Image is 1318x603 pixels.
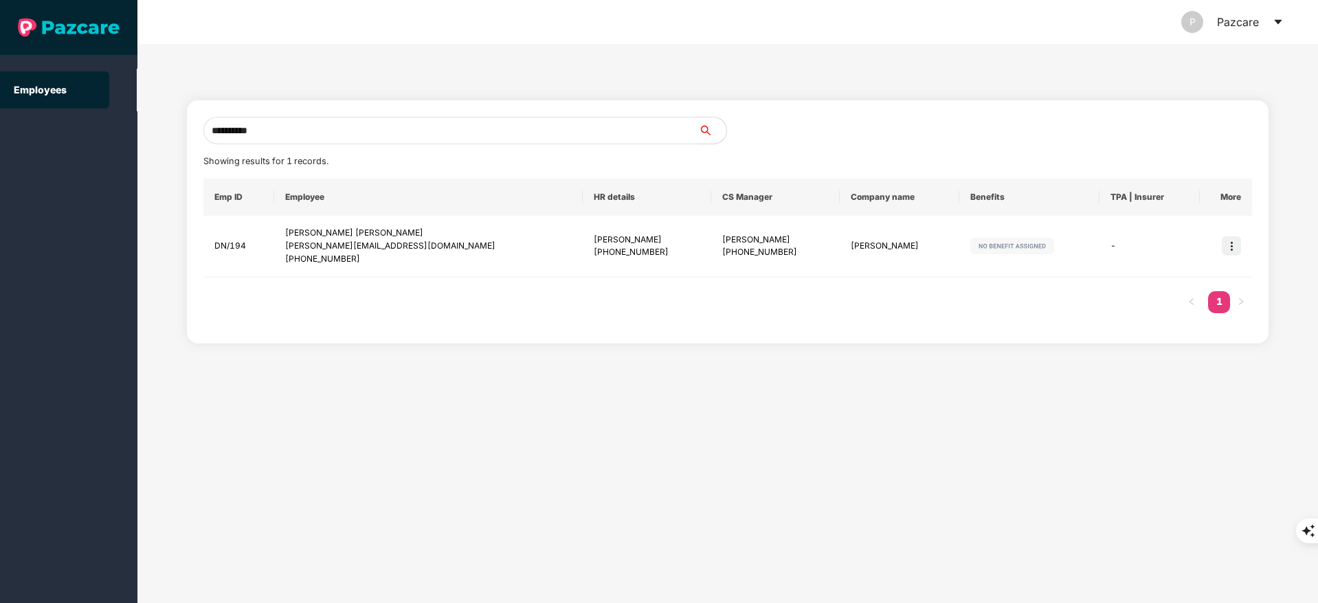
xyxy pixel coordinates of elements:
[722,246,829,259] div: [PHONE_NUMBER]
[285,253,572,266] div: [PHONE_NUMBER]
[583,179,711,216] th: HR details
[840,179,959,216] th: Company name
[1110,240,1189,253] div: -
[203,179,275,216] th: Emp ID
[959,179,1099,216] th: Benefits
[1181,291,1203,313] button: left
[1273,16,1284,27] span: caret-down
[1189,11,1196,33] span: P
[698,125,726,136] span: search
[1208,291,1230,313] li: 1
[594,234,700,247] div: [PERSON_NAME]
[1222,236,1241,255] img: icon
[1230,291,1252,313] li: Next Page
[1208,291,1230,312] a: 1
[285,227,572,240] div: [PERSON_NAME] [PERSON_NAME]
[722,234,829,247] div: [PERSON_NAME]
[970,238,1054,254] img: svg+xml;base64,PHN2ZyB4bWxucz0iaHR0cDovL3d3dy53My5vcmcvMjAwMC9zdmciIHdpZHRoPSIxMjIiIGhlaWdodD0iMj...
[274,179,583,216] th: Employee
[14,84,67,95] a: Employees
[203,156,328,166] span: Showing results for 1 records.
[1237,297,1245,306] span: right
[1099,179,1200,216] th: TPA | Insurer
[698,117,727,144] button: search
[1181,291,1203,313] li: Previous Page
[203,216,275,277] td: DN/194
[1230,291,1252,313] button: right
[1200,179,1252,216] th: More
[711,179,840,216] th: CS Manager
[1187,297,1196,306] span: left
[840,216,959,277] td: [PERSON_NAME]
[594,246,700,259] div: [PHONE_NUMBER]
[285,240,572,253] div: [PERSON_NAME][EMAIL_ADDRESS][DOMAIN_NAME]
